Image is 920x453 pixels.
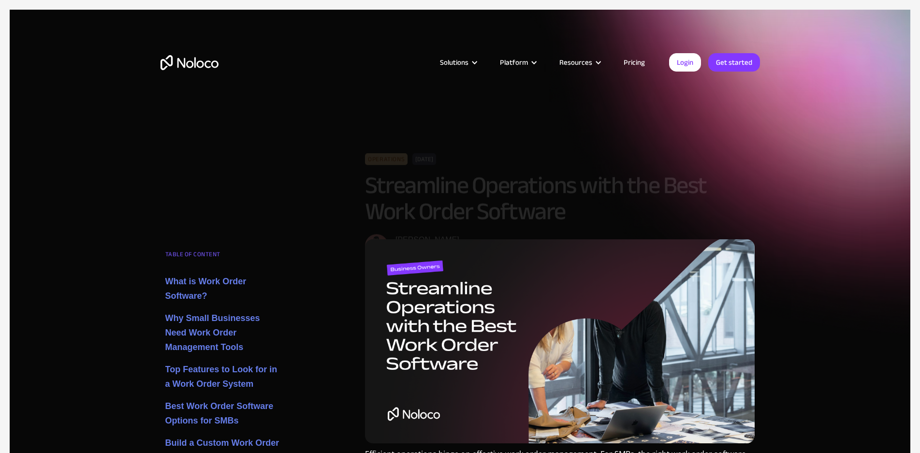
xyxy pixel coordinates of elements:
[559,56,592,69] div: Resources
[488,56,547,69] div: Platform
[412,153,436,165] div: [DATE]
[428,56,488,69] div: Solutions
[161,55,219,70] a: home
[365,239,755,443] img: Streamline Operations with the Best Work Order Software
[708,53,760,72] a: Get started
[547,56,612,69] div: Resources
[165,311,282,354] a: Why Small Businesses Need Work Order Management Tools
[165,247,282,266] div: TABLE OF CONTENT
[612,56,657,69] a: Pricing
[365,153,408,165] div: Operations
[669,53,701,72] a: Login
[165,362,282,391] a: Top Features to Look for in a Work Order System
[440,56,468,69] div: Solutions
[500,56,528,69] div: Platform
[395,234,499,246] div: [PERSON_NAME]
[165,274,282,303] a: What is Work Order Software?
[365,172,755,224] h1: Streamline Operations with the Best Work Order Software
[165,399,282,428] a: Best Work Order Software Options for SMBs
